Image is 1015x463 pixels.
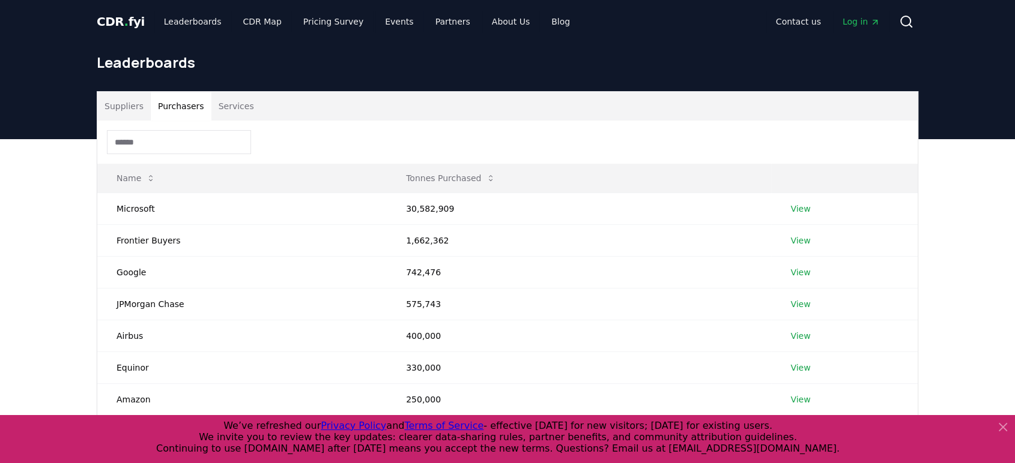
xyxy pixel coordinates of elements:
span: Log in [843,16,880,28]
a: CDR.fyi [97,13,145,30]
td: 250,000 [387,383,771,415]
a: View [790,234,810,246]
td: 30,582,909 [387,193,771,224]
button: Purchasers [151,92,211,121]
a: Contact us [766,11,831,32]
button: Tonnes Purchased [396,166,505,190]
button: Suppliers [97,92,151,121]
a: Leaderboards [154,11,231,32]
td: 1,662,362 [387,224,771,256]
span: CDR fyi [97,14,145,29]
a: Partners [426,11,480,32]
span: . [124,14,129,29]
td: 330,000 [387,351,771,383]
td: Airbus [97,320,387,351]
td: Amazon [97,383,387,415]
td: 575,743 [387,288,771,320]
a: View [790,266,810,278]
h1: Leaderboards [97,53,918,72]
a: View [790,393,810,405]
a: CDR Map [234,11,291,32]
td: Equinor [97,351,387,383]
a: Log in [833,11,889,32]
a: About Us [482,11,539,32]
a: View [790,362,810,374]
nav: Main [154,11,580,32]
td: JPMorgan Chase [97,288,387,320]
td: Google [97,256,387,288]
button: Services [211,92,261,121]
a: Pricing Survey [294,11,373,32]
a: View [790,203,810,215]
a: View [790,330,810,342]
td: Microsoft [97,193,387,224]
a: Events [375,11,423,32]
a: Blog [542,11,580,32]
a: View [790,298,810,310]
td: 400,000 [387,320,771,351]
td: 742,476 [387,256,771,288]
td: Frontier Buyers [97,224,387,256]
button: Name [107,166,165,190]
nav: Main [766,11,889,32]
